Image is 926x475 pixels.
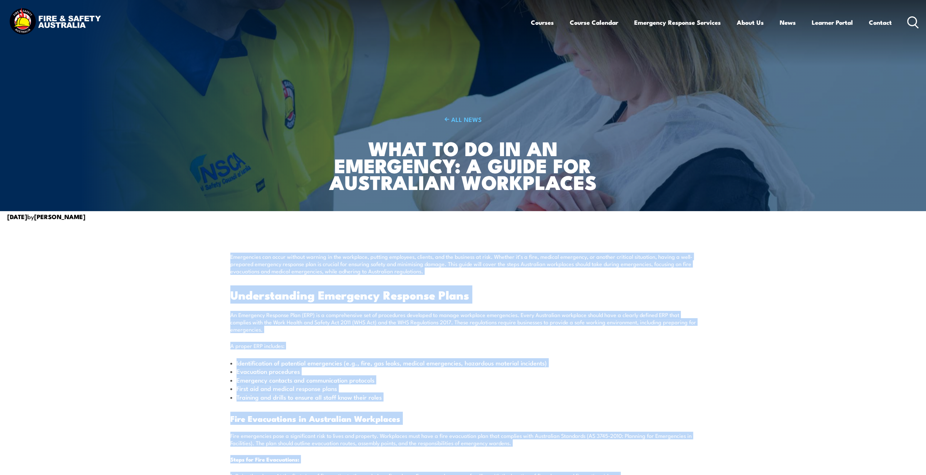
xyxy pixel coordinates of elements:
h1: What to Do in an Emergency: A Guide for Australian Workplaces [320,139,606,190]
p: Fire emergencies pose a significant risk to lives and property. Workplaces must have a fire evacu... [230,432,696,447]
a: Emergency Response Services [634,13,721,32]
a: Learner Portal [812,13,853,32]
h3: Fire Evacuations in Australian Workplaces [230,414,696,423]
h2: Understanding Emergency Response Plans [230,289,696,300]
li: Evacuation procedures [230,367,696,375]
p: An Emergency Response Plan (ERP) is a comprehensive set of procedures developed to manage workpla... [230,311,696,333]
a: Contact [869,13,892,32]
li: First aid and medical response plans [230,384,696,392]
li: Identification of potential emergencies (e.g., fire, gas leaks, medical emergencies, hazardous ma... [230,359,696,367]
strong: [DATE] [7,212,27,221]
a: News [780,13,796,32]
a: Courses [531,13,554,32]
li: Training and drills to ensure all staff know their roles [230,393,696,401]
span: by [7,212,86,221]
a: Course Calendar [570,13,618,32]
strong: Steps for Fire Evacuations: [230,455,299,463]
a: About Us [737,13,764,32]
a: ALL NEWS [320,115,606,123]
li: Emergency contacts and communication protocols [230,376,696,384]
p: Emergencies can occur without warning in the workplace, putting employees, clients, and the busin... [230,253,696,275]
p: A proper ERP includes: [230,342,696,349]
strong: [PERSON_NAME] [34,212,86,221]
